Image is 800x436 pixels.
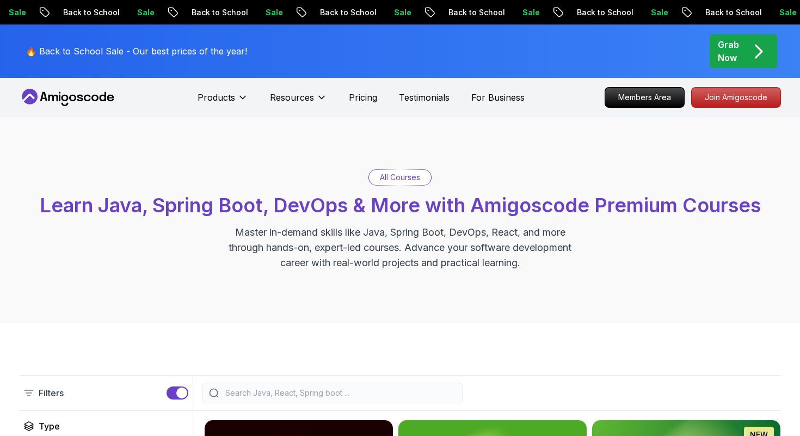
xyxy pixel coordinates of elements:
p: Products [198,91,235,104]
p: Back to School [438,7,512,18]
h2: Type [39,420,60,433]
p: Back to School [52,7,126,18]
p: Sale [512,7,546,18]
p: Back to School [566,7,640,18]
p: Back to School [309,7,383,18]
button: Products [198,91,248,113]
span: Learn Java, Spring Boot, DevOps & More with Amigoscode Premium Courses [40,193,761,217]
a: For Business [471,91,525,104]
p: Master in-demand skills like Java, Spring Boot, DevOps, React, and more through hands-on, expert-... [217,225,583,271]
button: Resources [270,91,327,113]
p: 🔥 Back to School Sale - Our best prices of the year! [26,45,247,58]
p: Back to School [694,7,768,18]
p: Sale [126,7,161,18]
p: All Courses [380,172,420,183]
a: Join Amigoscode [691,87,781,108]
p: Resources [270,91,314,104]
p: Sale [640,7,675,18]
p: Sale [383,7,418,18]
a: Pricing [349,91,377,104]
p: Members Area [605,88,684,107]
p: Filters [39,386,64,400]
input: Search Java, React, Spring boot ... [223,388,456,398]
a: Members Area [605,87,685,108]
p: Grab Now [718,38,739,64]
a: Testimonials [399,91,450,104]
p: Join Amigoscode [692,88,780,107]
p: Back to School [181,7,255,18]
p: Sale [255,7,290,18]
